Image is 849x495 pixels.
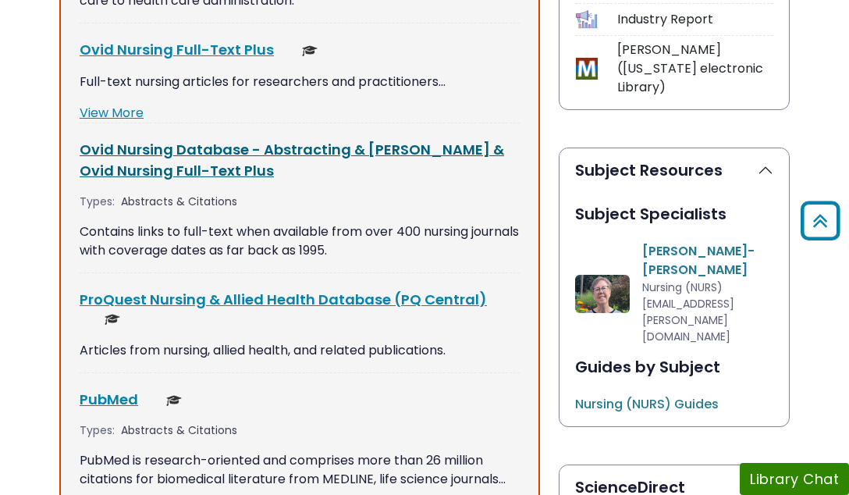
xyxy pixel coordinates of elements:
[642,242,755,279] a: [PERSON_NAME]-[PERSON_NAME]
[302,43,318,59] img: Scholarly or Peer Reviewed
[559,148,789,192] button: Subject Resources
[576,9,597,30] img: Icon Industry Report
[642,280,723,295] span: Nursing (NURS)
[617,41,773,97] div: [PERSON_NAME] ([US_STATE] electronic Library)
[740,463,849,495] button: Library Chat
[105,312,120,327] img: Scholarly or Peer Reviewed
[121,422,240,439] div: Abstracts & Citations
[80,341,520,360] p: Articles from nursing, allied health, and related publications.
[575,395,719,413] a: Nursing (NURS) Guides
[617,10,773,29] div: Industry Report
[80,194,115,210] span: Types:
[80,290,487,309] a: ProQuest Nursing & Allied Health Database (PQ Central)
[80,223,520,260] p: Contains links to full-text when available from over 400 nursing journals with coverage dates as ...
[121,194,240,210] div: Abstracts & Citations
[575,358,773,376] h2: Guides by Subject
[80,390,138,409] a: PubMed
[575,275,630,313] img: Diane Manko-Cliff
[642,296,734,344] span: [EMAIL_ADDRESS][PERSON_NAME][DOMAIN_NAME]
[80,422,115,439] span: Types:
[80,40,274,59] a: Ovid Nursing Full-Text Plus
[795,208,845,234] a: Back to Top
[166,393,182,408] img: Scholarly or Peer Reviewed
[80,104,144,122] a: View More
[80,140,504,180] a: Ovid Nursing Database - Abstracting & [PERSON_NAME] & Ovid Nursing Full-Text Plus
[80,451,520,489] p: PubMed is research-oriented and comprises more than 26 million citations for biomedical literatur...
[576,58,597,79] img: Icon MeL (Michigan electronic Library)
[575,205,773,223] h2: Subject Specialists
[80,73,520,91] p: Full-text nursing articles for researchers and practitioners…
